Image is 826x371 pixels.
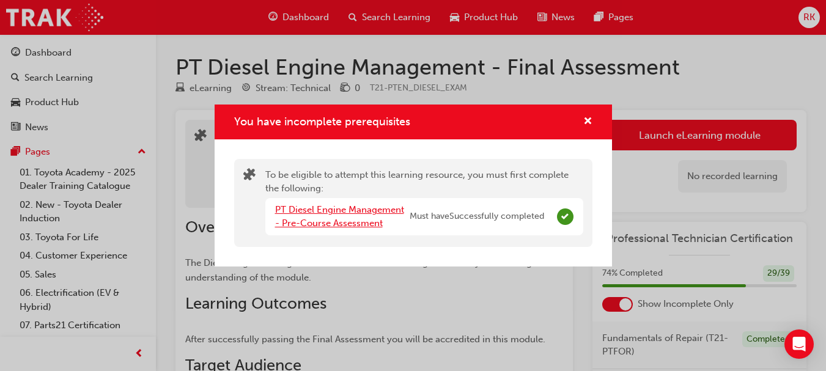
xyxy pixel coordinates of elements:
div: To be eligible to attempt this learning resource, you must first complete the following: [265,168,583,238]
span: Must have Successfully completed [410,210,544,224]
span: Complete [557,208,573,225]
button: cross-icon [583,114,592,130]
div: You have incomplete prerequisites [215,105,612,266]
span: You have incomplete prerequisites [234,115,410,128]
span: cross-icon [583,117,592,128]
span: puzzle-icon [243,169,256,183]
div: Open Intercom Messenger [784,329,814,359]
a: PT Diesel Engine Management - Pre-Course Assessment [275,204,404,229]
